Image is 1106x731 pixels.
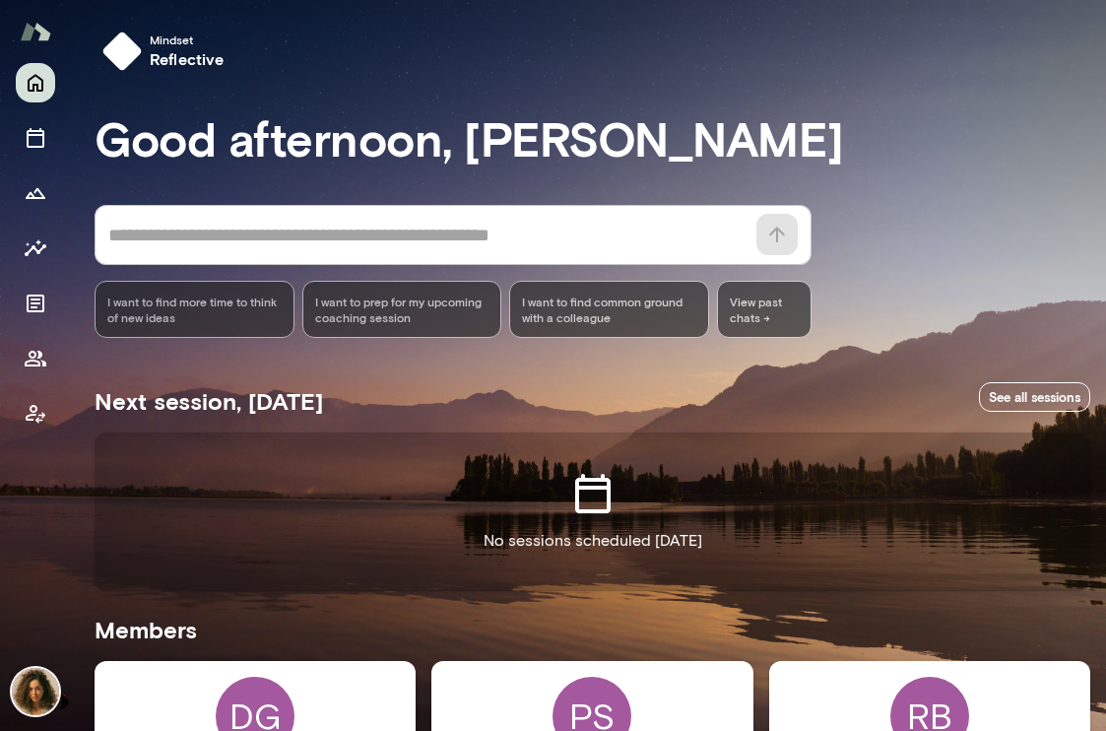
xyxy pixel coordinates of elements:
button: Insights [16,229,55,268]
p: No sessions scheduled [DATE] [484,529,702,553]
img: Najla Elmachtoub [12,668,59,715]
div: I want to find common ground with a colleague [509,281,709,338]
button: Mindsetreflective [95,24,240,79]
button: Members [16,339,55,378]
button: Home [16,63,55,102]
span: Mindset [150,32,225,47]
h5: Next session, [DATE] [95,385,323,417]
h6: reflective [150,47,225,71]
h5: Members [95,614,1090,645]
img: Mento [20,13,51,50]
span: I want to find more time to think of new ideas [107,294,282,325]
span: View past chats -> [717,281,812,338]
div: I want to prep for my upcoming coaching session [302,281,502,338]
h3: Good afternoon, [PERSON_NAME] [95,110,1090,166]
span: I want to find common ground with a colleague [522,294,696,325]
img: mindset [102,32,142,71]
div: I want to find more time to think of new ideas [95,281,294,338]
button: Documents [16,284,55,323]
a: See all sessions [979,382,1090,413]
button: Sessions [16,118,55,158]
span: I want to prep for my upcoming coaching session [315,294,489,325]
button: Client app [16,394,55,433]
button: Growth Plan [16,173,55,213]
